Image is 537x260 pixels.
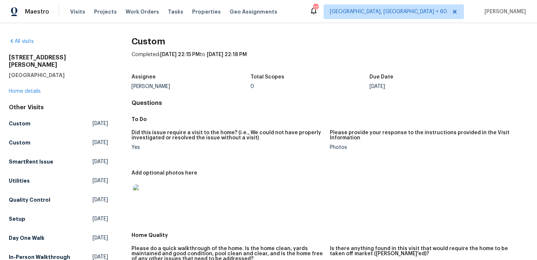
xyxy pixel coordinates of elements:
[131,116,528,123] h5: To Do
[9,215,25,223] h5: Setup
[9,104,108,111] div: Other Visits
[93,196,108,204] span: [DATE]
[131,99,528,107] h4: Questions
[192,8,221,15] span: Properties
[9,89,41,94] a: Home details
[94,8,117,15] span: Projects
[9,196,50,204] h5: Quality Control
[207,52,247,57] span: [DATE] 22:18 PM
[131,38,528,45] h2: Custom
[9,72,108,79] h5: [GEOGRAPHIC_DATA]
[131,51,528,70] div: Completed: to
[131,130,324,140] h5: Did this issue require a visit to the home? (i.e., We could not have properly investigated or res...
[160,52,200,57] span: [DATE] 22:15 PM
[313,4,318,12] div: 777
[9,120,30,127] h5: Custom
[330,145,522,150] div: Photos
[9,193,108,206] a: Quality Control[DATE]
[9,234,44,242] h5: Day One Walk
[9,117,108,130] a: Custom[DATE]
[251,74,284,80] h5: Total Scopes
[70,8,85,15] span: Visits
[330,8,447,15] span: [GEOGRAPHIC_DATA], [GEOGRAPHIC_DATA] + 60
[9,39,34,44] a: All visits
[93,177,108,184] span: [DATE]
[93,158,108,165] span: [DATE]
[9,231,108,245] a: Day One Walk[DATE]
[370,74,393,80] h5: Due Date
[9,212,108,226] a: Setup[DATE]
[251,84,370,89] div: 0
[131,84,251,89] div: [PERSON_NAME]
[9,139,30,146] h5: Custom
[230,8,277,15] span: Geo Assignments
[126,8,159,15] span: Work Orders
[330,130,522,140] h5: Please provide your response to the instructions provided in the Visit Information
[131,74,156,80] h5: Assignee
[93,120,108,127] span: [DATE]
[9,54,108,69] h2: [STREET_ADDRESS][PERSON_NAME]
[9,136,108,149] a: Custom[DATE]
[9,158,53,165] h5: SmartRent Issue
[482,8,526,15] span: [PERSON_NAME]
[168,9,183,14] span: Tasks
[131,231,528,239] h5: Home Quality
[93,234,108,242] span: [DATE]
[9,177,30,184] h5: Utilities
[330,246,522,256] h5: Is there anything found in this visit that would require the home to be taken off market ([PERSON...
[9,174,108,187] a: Utilities[DATE]
[25,8,49,15] span: Maestro
[93,215,108,223] span: [DATE]
[9,155,108,168] a: SmartRent Issue[DATE]
[131,145,324,150] div: Yes
[93,139,108,146] span: [DATE]
[131,171,197,176] h5: Add optional photos here
[370,84,489,89] div: [DATE]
